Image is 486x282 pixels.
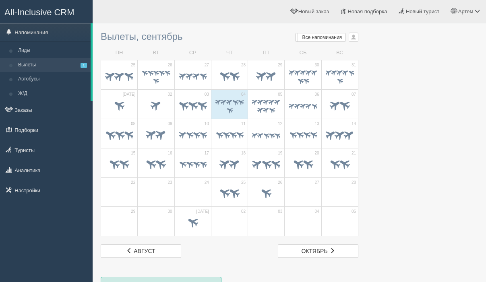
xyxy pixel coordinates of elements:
[14,58,91,72] a: Вылеты1
[241,180,246,185] span: 25
[205,180,209,185] span: 24
[301,248,327,254] span: октябрь
[315,180,319,185] span: 27
[321,46,358,60] td: ВС
[205,150,209,156] span: 17
[241,92,246,97] span: 04
[352,62,356,68] span: 31
[241,121,246,127] span: 11
[174,46,211,60] td: СР
[352,209,356,214] span: 05
[241,62,246,68] span: 28
[168,180,172,185] span: 23
[315,150,319,156] span: 20
[101,31,358,42] h3: Вылеты, сентябрь
[14,72,91,86] a: Автобусы
[4,7,74,17] span: All-Inclusive CRM
[315,92,319,97] span: 06
[347,8,387,14] span: Новая подборка
[131,180,135,185] span: 22
[278,150,282,156] span: 19
[278,92,282,97] span: 05
[298,8,329,14] span: Новый заказ
[458,8,474,14] span: Артем
[278,180,282,185] span: 26
[131,209,135,214] span: 29
[278,62,282,68] span: 29
[131,150,135,156] span: 15
[0,0,92,23] a: All-Inclusive CRM
[248,46,285,60] td: ПТ
[14,86,91,101] a: Ж/Д
[352,121,356,127] span: 14
[14,43,91,58] a: Лиды
[352,92,356,97] span: 07
[205,62,209,68] span: 27
[205,121,209,127] span: 10
[168,121,172,127] span: 09
[211,46,248,60] td: ЧТ
[168,92,172,97] span: 02
[205,92,209,97] span: 03
[315,209,319,214] span: 04
[101,46,138,60] td: ПН
[278,209,282,214] span: 03
[285,46,321,60] td: СБ
[352,150,356,156] span: 21
[315,62,319,68] span: 30
[196,209,209,214] span: [DATE]
[168,209,172,214] span: 30
[123,92,135,97] span: [DATE]
[131,62,135,68] span: 25
[241,209,246,214] span: 02
[168,62,172,68] span: 26
[168,150,172,156] span: 16
[278,244,358,258] a: октябрь
[134,248,155,254] span: август
[138,46,174,60] td: ВТ
[315,121,319,127] span: 13
[302,35,342,40] span: Все напоминания
[241,150,246,156] span: 18
[131,121,135,127] span: 08
[352,180,356,185] span: 28
[406,8,439,14] span: Новый турист
[278,121,282,127] span: 12
[101,244,181,258] a: август
[81,63,87,68] span: 1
